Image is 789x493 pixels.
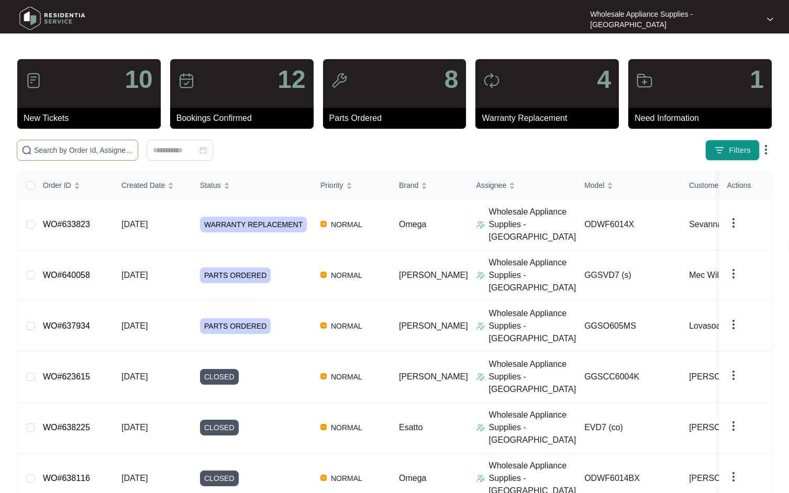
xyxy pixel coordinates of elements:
[399,474,426,483] span: Omega
[121,423,148,432] span: [DATE]
[35,172,113,199] th: Order ID
[727,267,740,280] img: dropdown arrow
[320,322,327,329] img: Vercel Logo
[576,402,681,453] td: EVD7 (co)
[689,371,758,383] span: [PERSON_NAME]
[399,271,468,279] span: [PERSON_NAME]
[476,322,485,330] img: Assigner Icon
[320,221,327,227] img: Vercel Logo
[489,409,576,446] p: Wholesale Appliance Supplies - [GEOGRAPHIC_DATA]
[121,271,148,279] span: [DATE]
[576,172,681,199] th: Model
[399,423,423,432] span: Esatto
[320,180,343,191] span: Priority
[750,67,764,92] p: 1
[43,271,90,279] a: WO#640058
[476,373,485,381] img: Assigner Icon
[327,269,366,282] span: NORMAL
[727,369,740,382] img: dropdown arrow
[113,172,192,199] th: Created Date
[320,373,327,379] img: Vercel Logo
[391,172,468,199] th: Brand
[689,180,742,191] span: Customer Name
[25,72,42,89] img: icon
[331,72,348,89] img: icon
[43,423,90,432] a: WO#638225
[482,112,619,125] p: Warranty Replacement
[468,172,576,199] th: Assignee
[719,172,771,199] th: Actions
[125,67,152,92] p: 10
[729,145,751,156] span: Filters
[200,369,239,385] span: CLOSED
[590,9,758,30] p: Wholesale Appliance Supplies - [GEOGRAPHIC_DATA]
[327,371,366,383] span: NORMAL
[320,272,327,278] img: Vercel Logo
[705,140,760,161] button: filter iconFilters
[476,423,485,432] img: Assigner Icon
[329,112,466,125] p: Parts Ordered
[476,474,485,483] img: Assigner Icon
[327,472,366,485] span: NORMAL
[576,301,681,352] td: GGSO605MS
[178,72,195,89] img: icon
[121,474,148,483] span: [DATE]
[399,321,468,330] span: [PERSON_NAME]
[200,470,239,486] span: CLOSED
[489,307,576,345] p: Wholesale Appliance Supplies - [GEOGRAPHIC_DATA]
[476,220,485,229] img: Assigner Icon
[635,112,772,125] p: Need Information
[689,472,758,485] span: [PERSON_NAME]
[327,320,366,332] span: NORMAL
[489,256,576,294] p: Wholesale Appliance Supplies - [GEOGRAPHIC_DATA]
[576,352,681,402] td: GGSCC6004K
[399,372,468,381] span: [PERSON_NAME]
[327,421,366,434] span: NORMAL
[727,217,740,229] img: dropdown arrow
[681,172,785,199] th: Customer Name
[689,218,761,231] span: Sevanna and Lac...
[584,180,604,191] span: Model
[43,220,90,229] a: WO#633823
[727,470,740,483] img: dropdown arrow
[192,172,312,199] th: Status
[200,180,221,191] span: Status
[21,145,32,155] img: search-icon
[689,320,761,332] span: Lovasoa Andriam...
[312,172,391,199] th: Priority
[320,424,327,430] img: Vercel Logo
[43,180,71,191] span: Order ID
[43,474,90,483] a: WO#638116
[760,143,772,156] img: dropdown arrow
[121,220,148,229] span: [DATE]
[16,3,89,34] img: residentia service logo
[714,145,725,155] img: filter icon
[121,372,148,381] span: [DATE]
[399,180,418,191] span: Brand
[689,269,742,282] span: Mec Willcocks
[43,321,90,330] a: WO#637934
[200,318,271,334] span: PARTS ORDERED
[327,218,366,231] span: NORMAL
[636,72,653,89] img: icon
[576,199,681,250] td: ODWF6014X
[727,318,740,331] img: dropdown arrow
[767,17,773,22] img: dropdown arrow
[200,217,307,232] span: WARRANTY REPLACEMENT
[476,271,485,279] img: Assigner Icon
[727,420,740,432] img: dropdown arrow
[176,112,314,125] p: Bookings Confirmed
[43,372,90,381] a: WO#623615
[489,358,576,396] p: Wholesale Appliance Supplies - [GEOGRAPHIC_DATA]
[576,250,681,301] td: GGSVD7 (s)
[483,72,500,89] img: icon
[399,220,426,229] span: Omega
[444,67,459,92] p: 8
[200,267,271,283] span: PARTS ORDERED
[121,321,148,330] span: [DATE]
[320,475,327,481] img: Vercel Logo
[24,112,161,125] p: New Tickets
[689,421,758,434] span: [PERSON_NAME]
[277,67,305,92] p: 12
[200,420,239,435] span: CLOSED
